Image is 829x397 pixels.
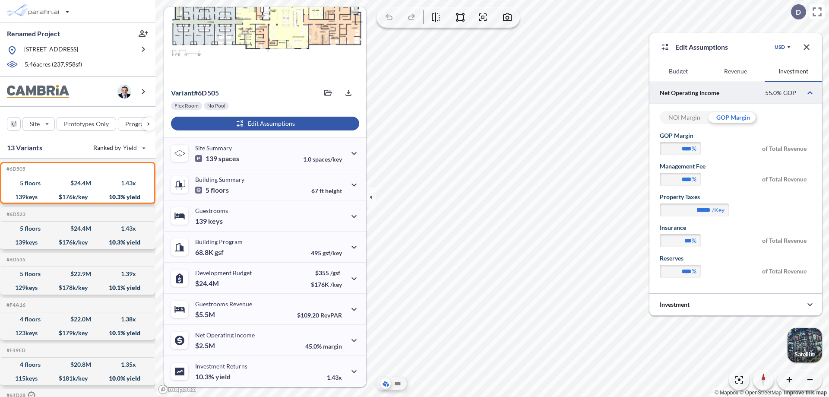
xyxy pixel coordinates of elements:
span: of Total Revenue [762,173,812,192]
span: floors [211,186,229,194]
p: Building Program [195,238,243,245]
label: /key [712,206,725,214]
span: margin [323,343,342,350]
a: Mapbox [715,390,738,396]
p: Building Summary [195,176,244,183]
button: Site Plan [392,378,403,389]
p: $355 [311,269,342,276]
span: RevPAR [320,311,342,319]
span: of Total Revenue [762,234,812,254]
p: $5.5M [195,310,216,319]
p: 1.43x [327,374,342,381]
span: spaces [218,154,239,163]
h5: Click to copy the code [5,302,25,308]
a: OpenStreetMap [740,390,782,396]
label: Property Taxes [660,193,700,201]
span: keys [208,217,223,225]
p: 5 [195,186,229,194]
button: Investment [765,61,822,82]
label: % [692,144,696,153]
button: Revenue [707,61,764,82]
p: 68.8K [195,248,224,257]
p: Site [30,120,40,128]
span: ft [320,187,324,194]
p: $176K [311,281,342,288]
p: Flex Room [174,102,199,109]
p: Prototypes Only [64,120,109,128]
p: Development Budget [195,269,252,276]
p: $2.5M [195,341,216,350]
label: Management Fee [660,162,706,171]
span: gsf [215,248,224,257]
label: GOP Margin [660,131,693,140]
div: USD [775,44,785,51]
p: Program [125,120,149,128]
span: of Total Revenue [762,265,812,284]
p: 1.0 [303,156,342,163]
p: 139 [195,217,223,225]
p: [STREET_ADDRESS] [24,45,78,56]
span: spaces/key [313,156,342,163]
span: /key [330,281,342,288]
button: Edit Assumptions [171,117,359,130]
span: Yield [123,143,137,152]
h5: Click to copy the code [5,347,25,353]
p: Renamed Project [7,29,60,38]
label: Reserves [660,254,683,263]
span: Variant [171,89,194,97]
p: Edit Assumptions [675,42,728,52]
p: 13 Variants [7,143,42,153]
button: Switcher ImageSatellite [788,328,822,362]
p: Site Summary [195,144,232,152]
span: yield [215,372,231,381]
div: NOI Margin [660,111,709,124]
button: Prototypes Only [57,117,116,131]
h5: Click to copy the code [5,166,25,172]
p: Guestrooms Revenue [195,300,252,308]
label: % [692,267,696,276]
p: $24.4M [195,279,220,288]
p: Guestrooms [195,207,228,214]
span: /gsf [330,269,340,276]
p: # 6d505 [171,89,219,97]
button: Aerial View [380,378,391,389]
p: 495 [311,249,342,257]
span: of Total Revenue [762,142,812,162]
p: 45.0% [305,343,342,350]
label: Insurance [660,223,686,232]
span: height [325,187,342,194]
h5: Click to copy the code [5,257,25,263]
p: 5.46 acres ( 237,958 sf) [25,60,82,70]
button: Budget [649,61,707,82]
p: Net Operating Income [195,331,255,339]
p: D [796,8,801,16]
label: % [692,236,696,245]
img: BrandImage [7,85,69,98]
p: Satellite [794,351,815,358]
p: $109.20 [297,311,342,319]
img: user logo [117,85,131,98]
p: 67 [311,187,342,194]
span: gsf/key [323,249,342,257]
label: % [692,175,696,184]
p: No Pool [207,102,225,109]
p: Investment Returns [195,362,247,370]
p: 10.3% [195,372,231,381]
div: GOP Margin [709,111,757,124]
a: Mapbox homepage [158,384,196,394]
button: Site [22,117,55,131]
p: 139 [195,154,239,163]
button: Program [118,117,165,131]
h5: Click to copy the code [5,211,25,217]
button: Ranked by Yield [86,141,151,155]
p: Investment [660,300,690,309]
img: Switcher Image [788,328,822,362]
a: Improve this map [784,390,827,396]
